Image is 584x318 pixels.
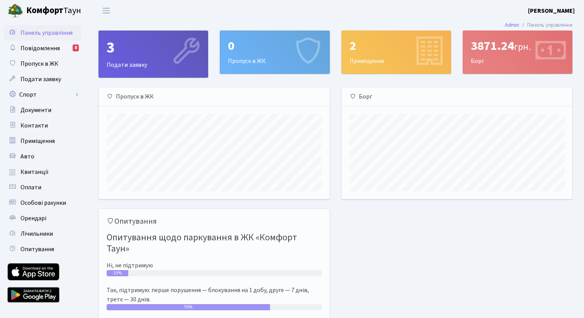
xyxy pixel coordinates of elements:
div: 0 [228,39,321,53]
div: 8 [73,44,79,51]
a: Опитування [4,241,81,257]
span: Документи [20,106,51,114]
span: Приміщення [20,137,55,145]
div: 76% [107,304,270,310]
a: Спорт [4,87,81,102]
button: Переключити навігацію [97,4,116,17]
div: Пропуск в ЖК [220,31,329,73]
div: Борг [463,31,572,73]
a: Квитанції [4,164,81,180]
a: Приміщення [4,133,81,149]
a: Особові рахунки [4,195,81,211]
a: Пропуск в ЖК [4,56,81,71]
a: [PERSON_NAME] [528,6,575,15]
span: грн. [514,40,531,54]
div: Борг [342,87,572,106]
div: 2 [350,39,443,53]
a: Подати заявку [4,71,81,87]
span: Панель управління [20,29,73,37]
div: Подати заявку [99,31,208,77]
span: Орендарі [20,214,46,223]
span: Опитування [20,245,54,253]
img: logo.png [8,3,23,19]
div: Приміщення [342,31,451,73]
a: Лічильники [4,226,81,241]
a: 0Пропуск в ЖК [220,31,329,74]
span: Лічильники [20,230,53,238]
div: 3871.24 [471,39,564,53]
span: Особові рахунки [20,199,66,207]
div: 10% [107,270,128,276]
span: Оплати [20,183,41,192]
span: Контакти [20,121,48,130]
a: 2Приміщення [341,31,451,74]
a: 3Подати заявку [98,31,208,78]
a: Панель управління [4,25,81,41]
span: Авто [20,152,34,161]
span: Таун [26,4,81,17]
h4: Опитування щодо паркування в ЖК «Комфорт Таун» [107,229,322,258]
div: Пропуск в ЖК [99,87,329,106]
span: Подати заявку [20,75,61,83]
a: Admin [505,21,519,29]
div: Так, підтримую: перше порушення — блокування на 1 добу, друге — 7 днів, третє — 30 днів. [107,286,322,304]
a: Орендарі [4,211,81,226]
b: [PERSON_NAME] [528,7,575,15]
div: Ні, не підтримую [107,261,322,270]
span: Пропуск в ЖК [20,60,58,68]
a: Контакти [4,118,81,133]
a: Документи [4,102,81,118]
a: Оплати [4,180,81,195]
li: Панель управління [519,21,572,29]
a: Повідомлення8 [4,41,81,56]
h5: Опитування [107,217,322,226]
span: Квитанції [20,168,49,176]
div: 3 [107,39,200,57]
nav: breadcrumb [493,17,584,33]
b: Комфорт [26,4,63,17]
a: Авто [4,149,81,164]
span: Повідомлення [20,44,60,53]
